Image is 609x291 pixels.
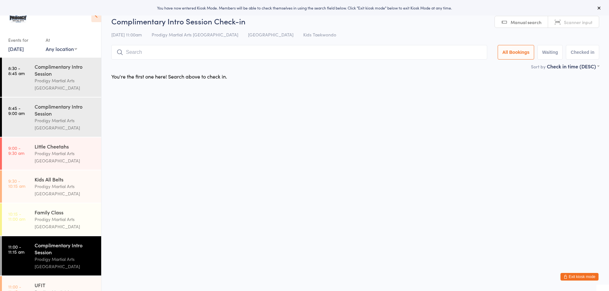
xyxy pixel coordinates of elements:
span: Kids Taekwondo [303,31,336,38]
div: UFIT [35,282,96,288]
div: Any location [46,45,77,52]
button: All Bookings [498,45,534,60]
a: 8:45 -9:00 amComplimentary Intro SessionProdigy Martial Arts [GEOGRAPHIC_DATA] [2,98,101,137]
input: Search [111,45,487,60]
time: 8:30 - 8:45 am [8,66,25,76]
a: 11:00 -11:15 amComplimentary Intro SessionProdigy Martial Arts [GEOGRAPHIC_DATA] [2,236,101,275]
a: 9:30 -10:15 amKids All BeltsProdigy Martial Arts [GEOGRAPHIC_DATA] [2,170,101,203]
div: Prodigy Martial Arts [GEOGRAPHIC_DATA] [35,117,96,131]
time: 9:30 - 10:15 am [8,178,25,188]
div: Family Class [35,209,96,216]
a: 8:30 -8:45 amComplimentary Intro SessionProdigy Martial Arts [GEOGRAPHIC_DATA] [2,58,101,97]
img: Prodigy Martial Arts Seven Hills [6,5,30,28]
div: At [46,35,77,45]
time: 8:45 - 9:00 am [8,105,25,116]
span: Scanner input [564,19,593,25]
label: Sort by [531,63,546,70]
div: Prodigy Martial Arts [GEOGRAPHIC_DATA] [35,256,96,270]
span: [DATE] 11:00am [111,31,142,38]
h2: Complimentary Intro Session Check-in [111,16,599,26]
button: Checked in [566,45,599,60]
div: You're the first one here! Search above to check in. [111,73,227,80]
span: [GEOGRAPHIC_DATA] [248,31,293,38]
div: Prodigy Martial Arts [GEOGRAPHIC_DATA] [35,183,96,197]
div: Kids All Belts [35,176,96,183]
a: [DATE] [8,45,24,52]
div: Complimentary Intro Session [35,63,96,77]
div: Complimentary Intro Session [35,103,96,117]
div: Prodigy Martial Arts [GEOGRAPHIC_DATA] [35,150,96,164]
div: Little Cheetahs [35,143,96,150]
div: Prodigy Martial Arts [GEOGRAPHIC_DATA] [35,216,96,230]
div: Events for [8,35,39,45]
span: Manual search [511,19,541,25]
button: Exit kiosk mode [560,273,599,281]
button: Waiting [537,45,563,60]
div: You have now entered Kiosk Mode. Members will be able to check themselves in using the search fie... [10,5,599,10]
div: Complimentary Intro Session [35,242,96,256]
span: Prodigy Martial Arts [GEOGRAPHIC_DATA] [152,31,238,38]
a: 9:00 -9:30 amLittle CheetahsProdigy Martial Arts [GEOGRAPHIC_DATA] [2,137,101,170]
time: 10:15 - 11:00 am [8,211,25,221]
time: 9:00 - 9:30 am [8,145,24,155]
div: Check in time (DESC) [547,63,599,70]
div: Prodigy Martial Arts [GEOGRAPHIC_DATA] [35,77,96,92]
time: 11:00 - 11:15 am [8,244,24,254]
a: 10:15 -11:00 amFamily ClassProdigy Martial Arts [GEOGRAPHIC_DATA] [2,203,101,236]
